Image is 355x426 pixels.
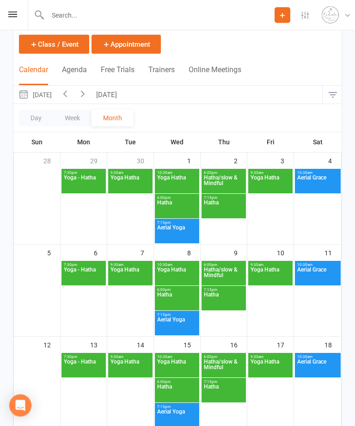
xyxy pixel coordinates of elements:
[230,337,247,352] div: 16
[107,133,154,152] th: Tue
[250,359,291,376] span: Yoga Hatha
[157,196,197,200] span: 6:00pm
[157,288,197,292] span: 6:00pm
[277,337,294,352] div: 17
[203,263,244,267] span: 6:00pm
[157,200,197,217] span: Hatha
[92,110,134,127] button: Month
[247,133,294,152] th: Fri
[203,267,244,284] span: Hatha/slow & Mindful
[157,313,197,317] span: 7:15pm
[110,267,151,284] span: Yoga Hatha
[184,337,200,352] div: 15
[324,245,341,260] div: 11
[250,175,291,192] span: Yoga Hatha
[110,359,151,376] span: Yoga Hatha
[53,110,92,127] button: Week
[157,359,197,376] span: Yoga Hatha
[203,384,244,401] span: Hatha
[157,225,197,242] span: Aerial Yoga
[328,153,341,168] div: 4
[250,355,291,359] span: 9:30am
[203,196,244,200] span: 7:15pm
[297,175,339,192] span: Aerial Grace
[203,292,244,309] span: Hatha
[19,35,89,54] button: Class / Event
[203,359,244,376] span: Hatha/slow & Mindful
[250,171,291,175] span: 9:30am
[62,66,87,86] button: Agenda
[47,245,60,260] div: 5
[19,66,48,86] button: Calendar
[157,221,197,225] span: 7:15pm
[94,245,107,260] div: 6
[137,337,153,352] div: 14
[141,245,153,260] div: 7
[187,153,200,168] div: 1
[324,337,341,352] div: 18
[19,110,53,127] button: Day
[297,359,339,376] span: Aerial Grace
[250,267,291,284] span: Yoga Hatha
[154,133,201,152] th: Wed
[63,171,104,175] span: 7:30pm
[297,171,339,175] span: 10:30am
[61,133,107,152] th: Mon
[90,337,107,352] div: 13
[157,292,197,309] span: Hatha
[321,6,339,25] img: thumb_image1710331179.png
[157,317,197,334] span: Aerial Yoga
[187,245,200,260] div: 8
[203,288,244,292] span: 7:15pm
[157,171,197,175] span: 10:30am
[203,175,244,192] span: Hatha/slow & Mindful
[92,35,161,54] button: Appointment
[203,355,244,359] span: 6:00pm
[110,355,151,359] span: 9:30am
[92,86,124,104] button: [DATE]
[157,267,197,284] span: Yoga Hatha
[45,9,275,22] input: Search...
[137,153,153,168] div: 30
[90,153,107,168] div: 29
[63,175,104,192] span: Yoga - Hatha
[43,153,60,168] div: 28
[203,380,244,384] span: 7:15pm
[110,171,151,175] span: 9:30am
[297,355,339,359] span: 10:30am
[148,66,175,86] button: Trainers
[13,86,56,104] button: [DATE]
[63,355,104,359] span: 7:30pm
[157,384,197,401] span: Hatha
[201,133,247,152] th: Thu
[157,355,197,359] span: 10:30am
[157,380,197,384] span: 6:00pm
[9,395,31,417] div: Open Intercom Messenger
[43,337,60,352] div: 12
[110,175,151,192] span: Yoga Hatha
[297,263,339,267] span: 10:30am
[203,200,244,217] span: Hatha
[294,133,342,152] th: Sat
[157,175,197,192] span: Yoga Hatha
[63,267,104,284] span: Yoga - Hatha
[157,263,197,267] span: 10:30am
[281,153,294,168] div: 3
[63,359,104,376] span: Yoga - Hatha
[101,66,135,86] button: Free Trials
[63,263,104,267] span: 7:30pm
[297,267,339,284] span: Aerial Grace
[250,263,291,267] span: 9:30am
[234,153,247,168] div: 2
[157,405,197,409] span: 7:15pm
[203,171,244,175] span: 6:00pm
[14,133,61,152] th: Sun
[277,245,294,260] div: 10
[234,245,247,260] div: 9
[110,263,151,267] span: 9:30am
[157,409,197,426] span: Aerial Yoga
[189,66,241,86] button: Online Meetings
